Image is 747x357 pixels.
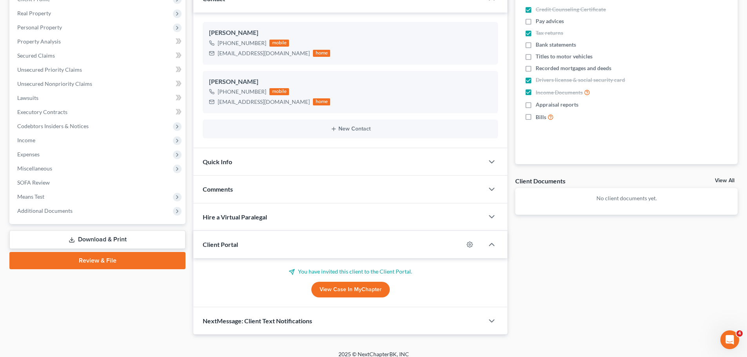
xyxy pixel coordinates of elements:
span: Hire a Virtual Paralegal [203,213,267,221]
span: Codebtors Insiders & Notices [17,123,89,129]
span: Drivers license & social security card [536,76,625,84]
div: home [313,98,330,105]
div: [EMAIL_ADDRESS][DOMAIN_NAME] [218,49,310,57]
span: NextMessage: Client Text Notifications [203,317,312,324]
span: Lawsuits [17,94,38,101]
span: 4 [736,330,743,337]
span: Comments [203,185,233,193]
span: SOFA Review [17,179,50,186]
span: Secured Claims [17,52,55,59]
a: SOFA Review [11,176,185,190]
div: [PERSON_NAME] [209,28,492,38]
div: [PHONE_NUMBER] [218,39,266,47]
button: New Contact [209,126,492,132]
span: Real Property [17,10,51,16]
span: Quick Info [203,158,232,165]
span: Bank statements [536,41,576,49]
a: Secured Claims [11,49,185,63]
div: mobile [269,40,289,47]
div: mobile [269,88,289,95]
span: Unsecured Nonpriority Claims [17,80,92,87]
a: View All [715,178,734,183]
span: Expenses [17,151,40,158]
div: home [313,50,330,57]
span: Additional Documents [17,207,73,214]
a: Unsecured Nonpriority Claims [11,77,185,91]
div: [PERSON_NAME] [209,77,492,87]
a: Download & Print [9,230,185,249]
div: [EMAIL_ADDRESS][DOMAIN_NAME] [218,98,310,106]
div: Client Documents [515,177,565,185]
a: Unsecured Priority Claims [11,63,185,77]
span: Miscellaneous [17,165,52,172]
span: Income Documents [536,89,583,96]
span: Unsecured Priority Claims [17,66,82,73]
span: Income [17,137,35,143]
p: No client documents yet. [522,194,731,202]
span: Client Portal [203,241,238,248]
a: Lawsuits [11,91,185,105]
a: Property Analysis [11,34,185,49]
span: Personal Property [17,24,62,31]
span: Pay advices [536,17,564,25]
span: Bills [536,113,546,121]
a: View Case in MyChapter [311,282,390,297]
span: Tax returns [536,29,563,37]
span: Property Analysis [17,38,61,45]
span: Executory Contracts [17,109,67,115]
span: Appraisal reports [536,101,578,109]
a: Executory Contracts [11,105,185,119]
span: Means Test [17,193,44,200]
span: Credit Counseling Certificate [536,5,606,13]
div: [PHONE_NUMBER] [218,88,266,96]
span: Recorded mortgages and deeds [536,64,611,72]
span: Titles to motor vehicles [536,53,593,60]
a: Review & File [9,252,185,269]
iframe: Intercom live chat [720,330,739,349]
p: You have invited this client to the Client Portal. [203,268,498,275]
